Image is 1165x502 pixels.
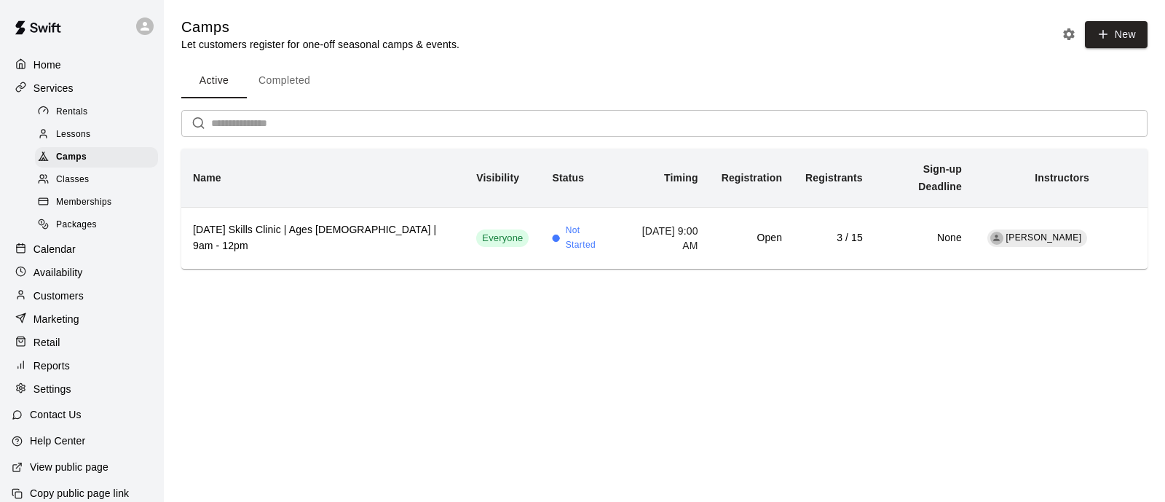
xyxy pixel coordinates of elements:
h6: 3 / 15 [805,230,863,246]
div: Lessons [35,125,158,145]
button: Camp settings [1058,23,1080,45]
p: Calendar [33,242,76,256]
span: Classes [56,173,89,187]
span: Packages [56,218,97,232]
div: Camps [35,147,158,168]
a: Retail [12,332,152,353]
a: Settings [12,378,152,400]
a: Lessons [35,123,164,146]
p: Retail [33,335,60,350]
b: Instructors [1035,172,1089,184]
a: Reports [12,355,152,377]
span: Rentals [56,105,88,119]
a: Customers [12,285,152,307]
div: Rentals [35,102,158,122]
a: Camps [35,146,164,169]
a: Rentals [35,101,164,123]
h6: [DATE] Skills Clinic | Ages [DEMOGRAPHIC_DATA] | 9am - 12pm [193,222,453,254]
span: Memberships [56,195,111,210]
p: Settings [33,382,71,396]
div: Packages [35,215,158,235]
a: Availability [12,262,152,283]
span: [PERSON_NAME] [1006,232,1082,243]
a: Services [12,77,152,99]
p: Copy public page link [30,486,129,501]
span: Everyone [476,232,529,246]
button: Active [181,63,247,98]
b: Name [193,172,221,184]
b: Registrants [805,172,863,184]
p: Availability [33,265,83,280]
span: Lessons [56,128,91,142]
td: [DATE] 9:00 AM [621,207,709,269]
span: Camps [56,150,87,165]
p: Let customers register for one-off seasonal camps & events. [181,37,459,52]
a: Memberships [35,192,164,214]
a: Calendar [12,238,152,260]
b: Visibility [476,172,519,184]
a: Home [12,54,152,76]
b: Timing [664,172,698,184]
button: Completed [247,63,322,98]
span: Not Started [566,224,610,253]
p: Help Center [30,434,85,448]
div: Memberships [35,192,158,213]
h5: Camps [181,17,459,37]
p: Reports [33,358,70,373]
a: Packages [35,214,164,237]
div: Classes [35,170,158,190]
p: View public page [30,460,108,474]
h6: Open [722,230,782,246]
a: New [1080,28,1148,40]
p: Services [33,81,74,95]
p: Home [33,58,61,72]
h6: None [886,230,962,246]
button: New [1085,21,1148,48]
a: Marketing [12,308,152,330]
table: simple table [181,149,1148,269]
p: Marketing [33,312,79,326]
div: Brett Armour [990,232,1003,245]
b: Sign-up Deadline [918,163,962,192]
p: Contact Us [30,407,82,422]
a: Classes [35,169,164,192]
div: This service is visible to all of your customers [476,230,529,247]
b: Registration [722,172,782,184]
p: Customers [33,289,84,303]
b: Status [552,172,584,184]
